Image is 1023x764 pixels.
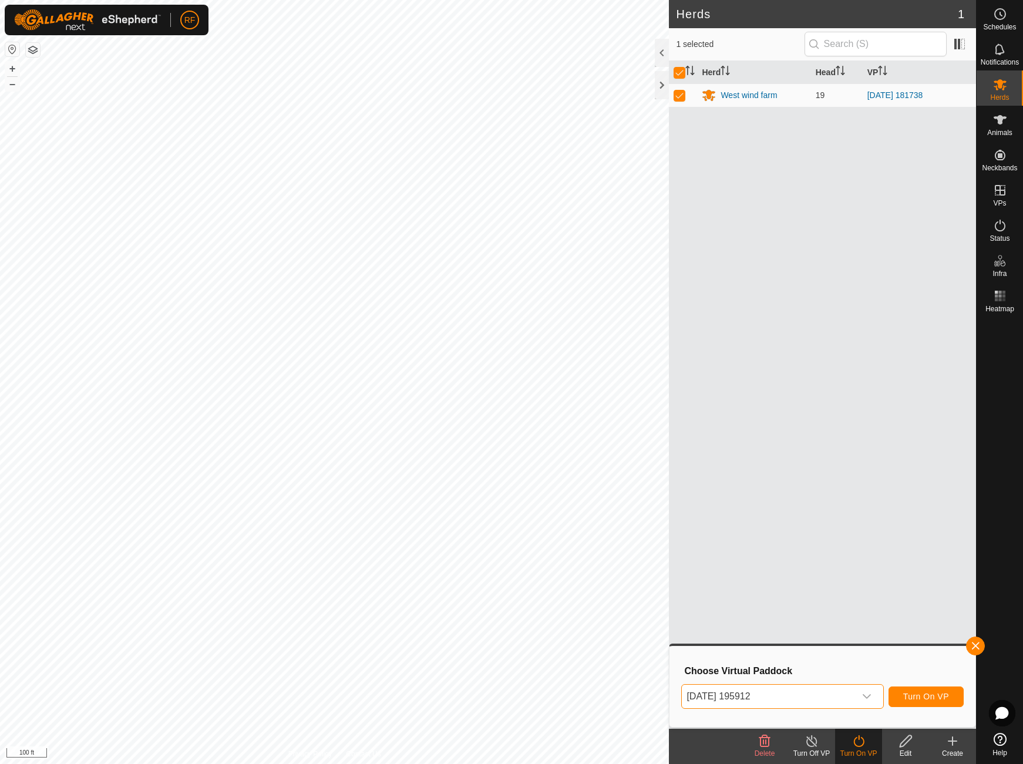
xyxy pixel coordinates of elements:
a: Contact Us [346,749,381,759]
button: Map Layers [26,43,40,57]
div: Create [929,748,976,759]
span: 19 [816,90,825,100]
p-sorticon: Activate to sort [721,68,730,77]
button: Turn On VP [889,686,964,707]
span: 2025-06-21 195912 [682,685,854,708]
div: dropdown trigger [855,685,879,708]
a: Privacy Policy [288,749,332,759]
span: 1 selected [676,38,804,51]
p-sorticon: Activate to sort [836,68,845,77]
span: Notifications [981,59,1019,66]
input: Search (S) [805,32,947,56]
span: Delete [755,749,775,758]
span: Status [990,235,1009,242]
h3: Choose Virtual Paddock [684,665,964,677]
p-sorticon: Activate to sort [685,68,695,77]
th: Head [811,61,863,84]
span: Help [992,749,1007,756]
th: Herd [697,61,810,84]
button: – [5,77,19,91]
span: Schedules [983,23,1016,31]
div: Turn Off VP [788,748,835,759]
span: RF [184,14,196,26]
span: Turn On VP [903,692,949,701]
span: Neckbands [982,164,1017,171]
button: + [5,62,19,76]
div: West wind farm [721,89,777,102]
span: Animals [987,129,1012,136]
img: Gallagher Logo [14,9,161,31]
th: VP [863,61,976,84]
span: VPs [993,200,1006,207]
span: 1 [958,5,964,23]
span: Herds [990,94,1009,101]
a: Help [977,728,1023,761]
span: Heatmap [985,305,1014,312]
p-sorticon: Activate to sort [878,68,887,77]
h2: Herds [676,7,957,21]
span: Infra [992,270,1007,277]
div: Edit [882,748,929,759]
button: Reset Map [5,42,19,56]
div: Turn On VP [835,748,882,759]
a: [DATE] 181738 [867,90,923,100]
